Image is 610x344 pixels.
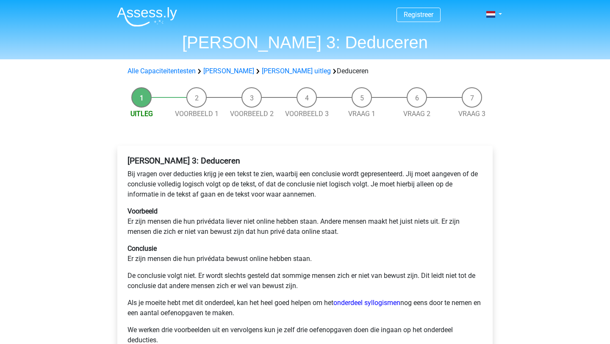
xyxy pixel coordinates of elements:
a: Vraag 2 [403,110,430,118]
h1: [PERSON_NAME] 3: Deduceren [110,32,500,53]
a: Vraag 1 [348,110,375,118]
p: Bij vragen over deducties krijg je een tekst te zien, waarbij een conclusie wordt gepresenteerd. ... [128,169,482,200]
a: Uitleg [130,110,153,118]
b: Voorbeeld [128,207,158,215]
b: Conclusie [128,244,157,252]
a: Alle Capaciteitentesten [128,67,196,75]
a: [PERSON_NAME] uitleg [262,67,331,75]
a: Vraag 3 [458,110,485,118]
b: [PERSON_NAME] 3: Deduceren [128,156,240,166]
a: Voorbeeld 3 [285,110,329,118]
p: De conclusie volgt niet. Er wordt slechts gesteld dat sommige mensen zich er niet van bewust zijn... [128,271,482,291]
p: Als je moeite hebt met dit onderdeel, kan het heel goed helpen om het nog eens door te nemen en e... [128,298,482,318]
img: Assessly [117,7,177,27]
div: Deduceren [124,66,486,76]
a: Registreer [404,11,433,19]
a: Voorbeeld 1 [175,110,219,118]
a: [PERSON_NAME] [203,67,254,75]
a: Voorbeeld 2 [230,110,274,118]
a: onderdeel syllogismen [333,299,400,307]
p: Er zijn mensen die hun privédata bewust online hebben staan. [128,244,482,264]
p: Er zijn mensen die hun privédata liever niet online hebben staan. Andere mensen maakt het juist n... [128,206,482,237]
